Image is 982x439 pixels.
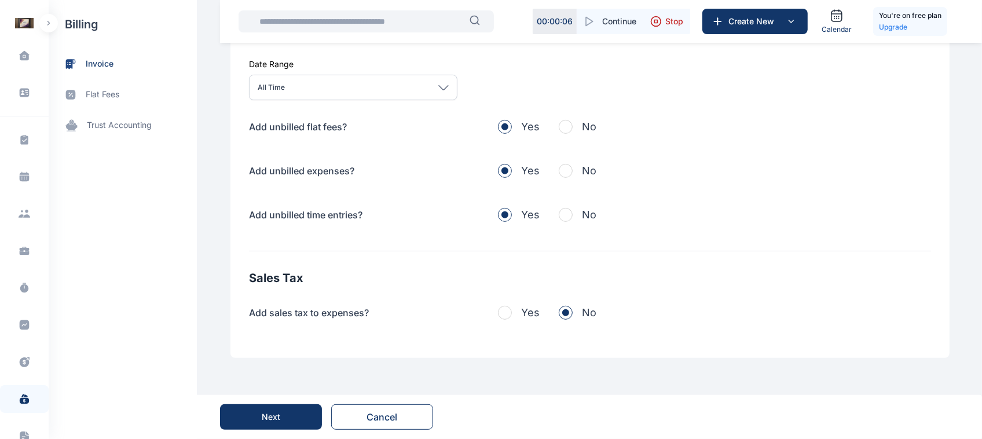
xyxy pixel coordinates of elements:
a: invoice [49,49,197,79]
span: Yes [521,305,540,321]
span: Stop [665,16,683,27]
button: No [559,207,596,223]
span: Continue [602,16,636,27]
a: flat fees [49,79,197,110]
button: Yes [498,163,540,179]
span: flat fees [86,89,119,101]
button: Stop [643,9,690,34]
p: Add sales tax to expenses? [249,306,369,320]
span: Yes [521,207,540,223]
button: Next [220,404,322,430]
span: invoice [86,58,113,70]
span: Yes [521,119,540,135]
span: No [582,119,596,135]
a: Calendar [817,4,856,39]
span: Create New [724,16,784,27]
span: Calendar [822,25,852,34]
span: No [582,207,596,223]
button: No [559,305,596,321]
p: Add unbilled expenses? [249,164,354,178]
a: Upgrade [879,21,941,33]
span: No [582,305,596,321]
div: Next [262,411,280,423]
h2: Sales Tax [249,270,931,286]
button: No [559,119,596,135]
span: Date Range [249,59,294,69]
button: Yes [498,207,540,223]
button: No [559,163,596,179]
span: trust accounting [87,119,152,131]
p: All Time [258,83,285,92]
button: Create New [702,9,808,34]
p: Add unbilled time entries? [249,208,362,222]
p: 00 : 00 : 06 [537,16,573,27]
p: Add unbilled flat fees? [249,120,347,134]
button: Continue [577,9,643,34]
span: No [582,163,596,179]
button: Cancel [331,404,433,430]
span: Yes [521,163,540,179]
button: Yes [498,305,540,321]
a: trust accounting [49,110,197,141]
button: Yes [498,119,540,135]
h5: You're on free plan [879,10,941,21]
